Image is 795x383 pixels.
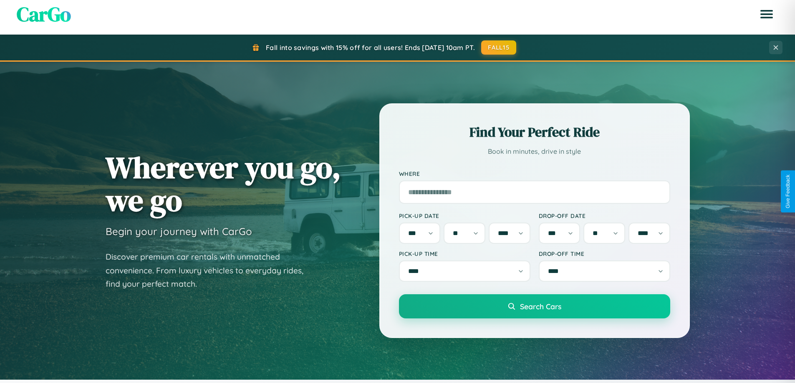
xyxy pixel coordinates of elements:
button: FALL15 [481,40,516,55]
div: Give Feedback [785,175,791,208]
p: Book in minutes, drive in style [399,145,670,158]
button: Open menu [755,3,778,26]
h3: Begin your journey with CarGo [106,225,252,238]
h1: Wherever you go, we go [106,151,341,217]
span: Fall into savings with 15% off for all users! Ends [DATE] 10am PT. [266,43,475,52]
label: Drop-off Date [539,212,670,219]
h2: Find Your Perfect Ride [399,123,670,141]
span: CarGo [17,0,71,28]
label: Pick-up Time [399,250,530,257]
p: Discover premium car rentals with unmatched convenience. From luxury vehicles to everyday rides, ... [106,250,314,291]
span: Search Cars [520,302,561,311]
label: Where [399,170,670,177]
button: Search Cars [399,294,670,318]
label: Pick-up Date [399,212,530,219]
label: Drop-off Time [539,250,670,257]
